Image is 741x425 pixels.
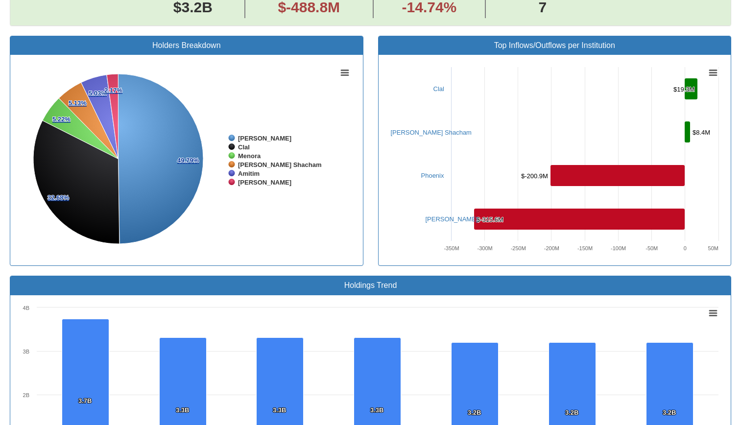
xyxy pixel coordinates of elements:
[23,349,29,354] text: 3B
[477,245,492,251] text: -300M
[370,406,383,414] tspan: 3.3B
[18,41,356,50] h3: Holders Breakdown
[18,281,723,290] h3: Holdings Trend
[426,215,478,223] a: [PERSON_NAME]
[521,172,548,180] tspan: $-200.9M
[433,85,444,93] a: Clal
[510,245,526,251] text: -250M
[421,172,444,179] a: Phoenix
[104,87,122,94] tspan: 2.17%
[238,179,291,186] tspan: [PERSON_NAME]
[673,86,694,93] tspan: $19.3M
[48,194,70,201] tspan: 32.68%
[238,152,261,160] tspan: Menora
[238,143,250,151] tspan: Clal
[386,41,724,50] h3: Top Inflows/Outflows per Institution
[645,245,658,251] text: -50M
[611,245,626,251] text: -100M
[78,397,92,404] tspan: 3.7B
[577,245,592,251] text: -150M
[238,170,260,177] tspan: Amitim
[708,245,718,251] text: 50M
[23,392,29,398] text: 2B
[238,161,321,168] tspan: [PERSON_NAME] Shacham
[468,409,481,416] tspan: 3.2B
[273,406,286,414] tspan: 3.3B
[544,245,559,251] text: -200M
[683,245,686,251] text: 0
[23,305,29,311] text: 4B
[663,409,676,416] tspan: 3.2B
[477,216,503,223] tspan: $-315.6M
[565,409,578,416] tspan: 3.2B
[176,406,189,414] tspan: 3.3B
[89,90,107,97] tspan: 5.03%
[693,129,710,136] tspan: $8.4M
[69,99,87,107] tspan: 5.13%
[52,116,71,123] tspan: 5.22%
[391,129,472,136] a: [PERSON_NAME] Shacham
[444,245,459,251] text: -350M
[238,135,291,142] tspan: [PERSON_NAME]
[177,157,199,164] tspan: 49.79%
